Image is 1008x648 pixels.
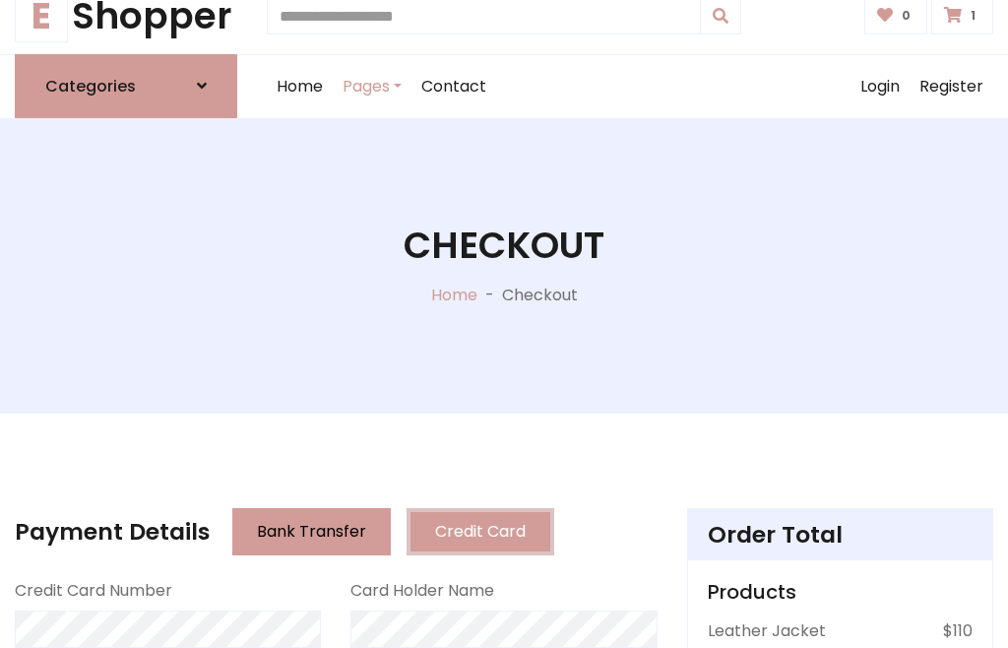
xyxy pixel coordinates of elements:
[232,508,391,555] button: Bank Transfer
[502,284,578,307] p: Checkout
[850,55,910,118] a: Login
[15,518,210,546] h4: Payment Details
[45,77,136,96] h6: Categories
[15,54,237,118] a: Categories
[910,55,993,118] a: Register
[708,619,826,643] p: Leather Jacket
[267,55,333,118] a: Home
[966,7,980,25] span: 1
[708,521,973,549] h4: Order Total
[15,579,172,603] label: Credit Card Number
[431,284,477,306] a: Home
[943,619,973,643] p: $110
[404,224,604,268] h1: Checkout
[477,284,502,307] p: -
[411,55,496,118] a: Contact
[407,508,554,555] button: Credit Card
[897,7,915,25] span: 0
[333,55,411,118] a: Pages
[350,579,494,603] label: Card Holder Name
[708,580,973,604] h5: Products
